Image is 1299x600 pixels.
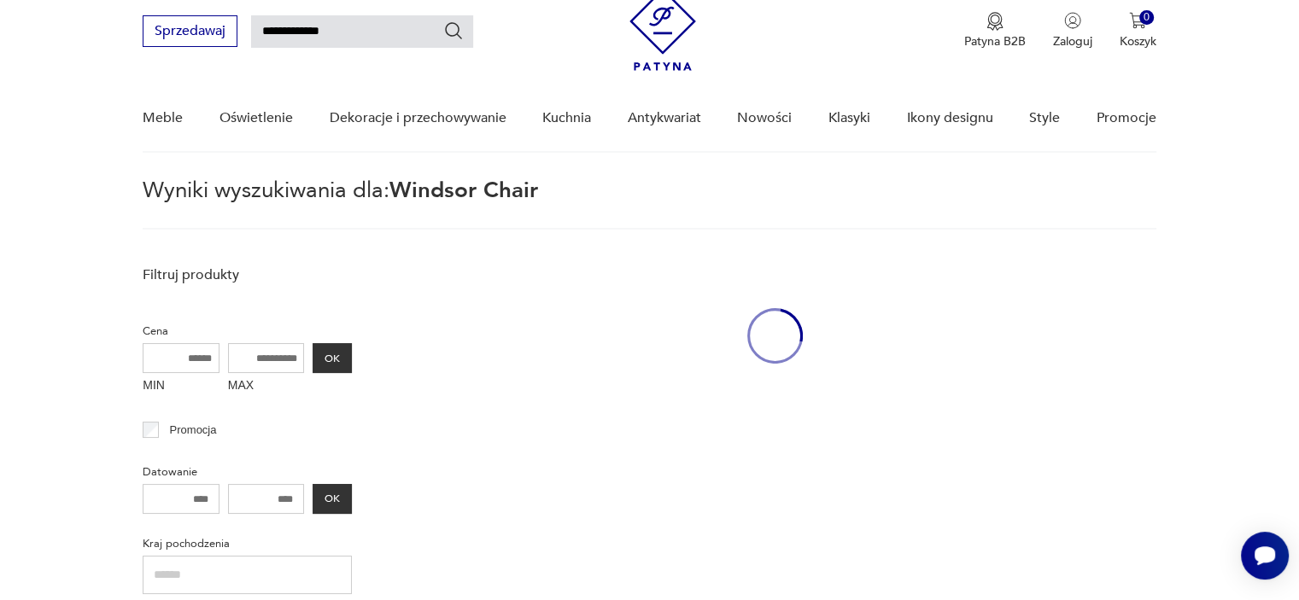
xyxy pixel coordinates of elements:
[143,322,352,341] p: Cena
[628,85,701,151] a: Antykwariat
[219,85,293,151] a: Oświetlenie
[143,180,1156,230] p: Wyniki wyszukiwania dla:
[1053,33,1092,50] p: Zaloguj
[143,85,183,151] a: Meble
[1129,12,1146,29] img: Ikona koszyka
[1241,532,1289,580] iframe: Smartsupp widget button
[1139,10,1154,25] div: 0
[828,85,870,151] a: Klasyki
[228,373,305,400] label: MAX
[389,175,538,206] span: Windsor Chair
[143,15,237,47] button: Sprzedawaj
[143,265,352,284] p: Filtruj produkty
[737,85,792,151] a: Nowości
[143,373,219,400] label: MIN
[1097,85,1156,151] a: Promocje
[443,20,464,41] button: Szukaj
[1120,12,1156,50] button: 0Koszyk
[986,12,1004,31] img: Ikona medalu
[964,12,1026,50] a: Ikona medaluPatyna B2B
[170,421,217,440] p: Promocja
[313,484,352,514] button: OK
[747,257,803,415] div: oval-loading
[1120,33,1156,50] p: Koszyk
[313,343,352,373] button: OK
[143,26,237,38] a: Sprzedawaj
[906,85,992,151] a: Ikony designu
[964,12,1026,50] button: Patyna B2B
[964,33,1026,50] p: Patyna B2B
[1029,85,1060,151] a: Style
[1053,12,1092,50] button: Zaloguj
[143,463,352,481] p: Datowanie
[1064,12,1081,29] img: Ikonka użytkownika
[329,85,506,151] a: Dekoracje i przechowywanie
[542,85,591,151] a: Kuchnia
[143,534,352,553] p: Kraj pochodzenia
